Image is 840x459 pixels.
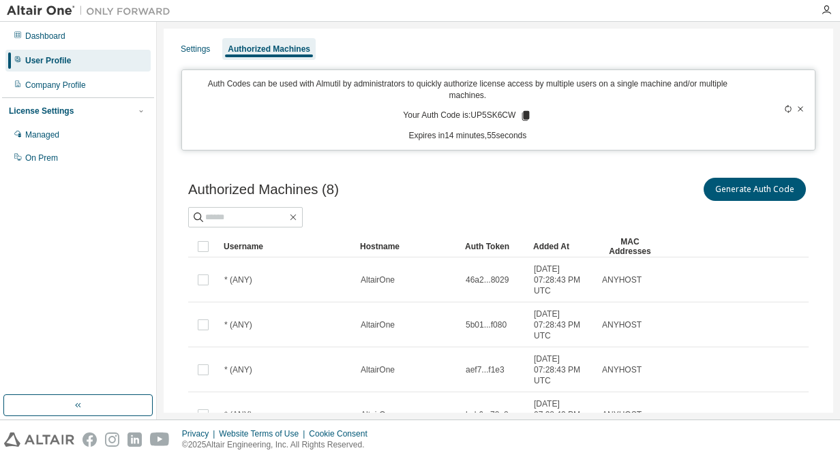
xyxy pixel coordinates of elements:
span: ANYHOST [602,409,642,420]
div: MAC Addresses [601,236,659,257]
span: bcb6...78e8 [466,409,509,420]
img: linkedin.svg [127,432,142,447]
div: User Profile [25,55,71,66]
span: Authorized Machines (8) [188,182,339,197]
img: Altair One [7,4,177,18]
div: Settings [181,44,210,54]
img: altair_logo.svg [4,432,74,447]
span: AltairOne [361,274,395,285]
span: AltairOne [361,364,395,375]
div: Auth Token [465,236,522,257]
p: Auth Codes can be used with Almutil by administrators to quickly authorize license access by mult... [190,78,745,101]
span: aef7...f1e3 [466,364,505,375]
span: ANYHOST [602,364,642,375]
div: Cookie Consent [309,428,375,439]
img: instagram.svg [105,432,119,447]
span: [DATE] 07:28:43 PM UTC [534,308,590,341]
div: Authorized Machines [228,44,310,54]
div: License Settings [9,106,74,116]
div: Company Profile [25,80,86,91]
span: [DATE] 07:28:43 PM UTC [534,398,590,431]
div: Managed [25,129,59,140]
span: AltairOne [361,319,395,330]
span: 46a2...8029 [466,274,509,285]
span: * (ANY) [224,364,252,375]
div: Added At [533,236,590,257]
div: On Prem [25,153,58,163]
span: 5b01...f080 [466,319,507,330]
span: ANYHOST [602,319,642,330]
span: * (ANY) [224,319,252,330]
button: Generate Auth Code [704,178,806,201]
span: [DATE] 07:28:43 PM UTC [534,264,590,296]
img: youtube.svg [150,432,170,447]
div: Website Terms of Use [219,428,309,439]
div: Hostname [360,236,454,257]
span: AltairOne [361,409,395,420]
div: Dashboard [25,31,65,42]
div: Privacy [182,428,219,439]
p: © 2025 Altair Engineering, Inc. All Rights Reserved. [182,439,376,451]
img: facebook.svg [82,432,97,447]
span: * (ANY) [224,274,252,285]
span: * (ANY) [224,409,252,420]
span: [DATE] 07:28:43 PM UTC [534,353,590,386]
p: Your Auth Code is: UP5SK6CW [403,110,532,122]
span: ANYHOST [602,274,642,285]
div: Username [224,236,349,257]
p: Expires in 14 minutes, 55 seconds [190,130,745,142]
